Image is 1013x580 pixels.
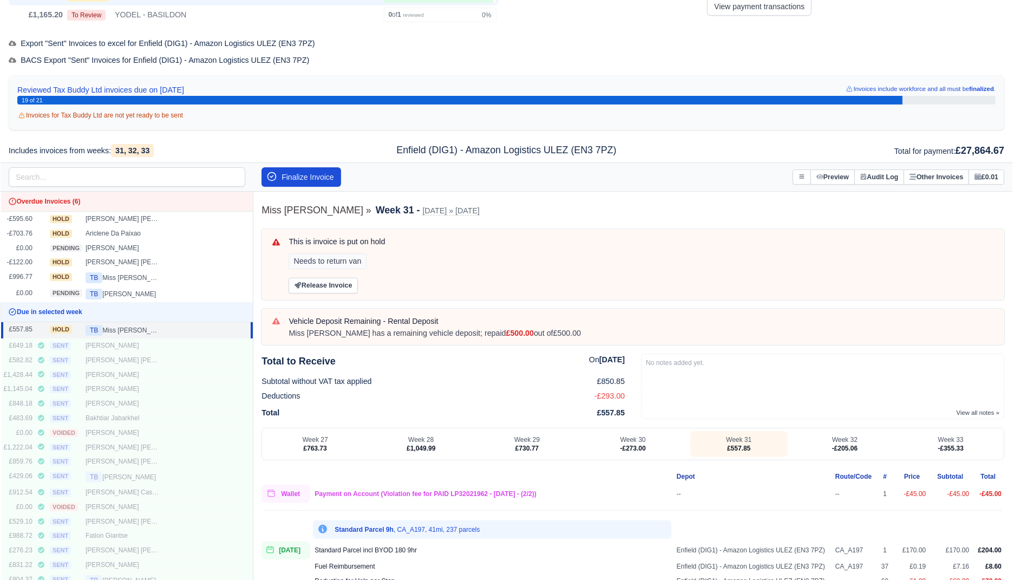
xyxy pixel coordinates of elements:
[957,409,999,416] small: View all notes »
[969,86,994,92] strong: finalized
[483,435,572,444] div: Week 29
[811,170,855,185] button: Preview
[422,206,479,216] small: [DATE] » [DATE]
[86,325,161,336] div: Miss [PERSON_NAME]
[929,485,972,503] td: -£45.00
[86,517,161,526] div: [PERSON_NAME] [PERSON_NAME]
[896,542,929,559] td: £170.00
[262,542,310,559] span: [DATE]
[86,258,161,267] div: [PERSON_NAME] [PERSON_NAME] Landim [PERSON_NAME]
[315,490,537,498] div: Payment on Account (Violation fee for PAID LP32021962 - [DATE] - (2/2))
[346,145,667,156] h5: Enfield (DIG1) - Amazon Logistics ULEZ (EN3 7PZ)
[599,355,625,364] strong: [DATE]
[589,354,625,369] div: On
[50,258,72,266] span: hold
[4,195,251,208] div: Overdue Invoices (6)
[50,356,71,364] span: sent
[335,525,480,534] div: , CA_A197, 41mi, 237 parcels
[938,445,963,452] span: -£355.33
[86,370,161,380] div: [PERSON_NAME]
[1,529,35,543] td: £988.72
[874,559,896,574] td: 37
[315,546,421,555] div: Standard Parcel incl BYOD 180 9hr
[115,9,186,21] span: YODEL - BASILDON
[1,543,35,558] td: £276.23
[674,542,833,559] td: Enfield (DIG1) - Amazon Logistics ULEZ (EN3 7PZ)
[597,407,625,419] span: £557.85
[17,112,183,119] span: Invoices for Tax Buddy Ltd are not yet ready to be sent
[50,546,71,555] span: sent
[86,472,102,483] span: TB
[854,170,905,185] button: Audit Log
[727,445,750,452] span: £557.85
[833,469,874,485] th: Route/Code
[1,286,35,303] td: £0.00
[86,385,161,394] div: [PERSON_NAME]
[22,96,991,105] div: 19 of 21
[50,325,72,334] span: hold
[262,205,371,216] a: Miss [PERSON_NAME] »
[1,469,35,485] td: £429.06
[896,485,929,503] td: -£45.00
[50,230,72,238] span: hold
[956,145,1004,156] span: £27,864.67
[1,241,35,256] td: £0.00
[262,390,625,405] div: Deductions
[17,96,996,105] a: 19 of 21
[50,371,71,379] span: sent
[67,10,106,21] span: To Review
[1,382,35,396] td: £1,145.04
[1,322,35,338] td: £557.85
[929,469,972,485] th: Subtotal
[86,488,161,497] div: [PERSON_NAME] Cascais [PERSON_NAME]
[289,237,994,246] h6: This is invoice is put on hold
[315,562,379,571] div: Fuel Reimbursement
[50,458,71,466] span: sent
[1,145,338,157] div: Includes invoices from weeks:
[50,472,71,480] span: sent
[1,558,35,572] td: £831.22
[86,214,161,224] div: [PERSON_NAME] [PERSON_NAME] Ruwangalla
[553,329,581,337] strong: £500.00
[597,375,625,388] span: £850.85
[17,84,184,96] span: Reviewed Tax Buddy Ltd invoices due on [DATE]
[929,559,972,574] td: £7.16
[594,390,625,402] span: -£293.00
[9,39,315,48] span: Export "Sent" Invoices to excel for Enfield (DIG1) - Amazon Logistics ULEZ (EN3 7PZ)
[86,229,161,238] div: Ariclene Da Paixao
[86,531,161,540] div: Fation Giantse
[1,353,35,368] td: £582.82
[1,514,35,529] td: £529.10
[589,435,677,444] div: Week 30
[833,485,874,503] td: --
[86,457,161,466] div: [PERSON_NAME] [PERSON_NAME]
[86,472,161,483] div: [PERSON_NAME]
[1,440,35,455] td: £1,222.04
[874,469,896,485] th: #
[262,405,625,421] div: Total
[397,11,401,18] strong: 1
[50,400,71,408] span: sent
[86,399,161,408] div: [PERSON_NAME]
[11,9,63,21] div: £1,165.20
[50,429,78,437] span: voided
[1,411,35,426] td: £483.69
[50,518,71,526] span: sent
[874,542,896,559] td: 1
[896,559,929,574] td: £0.19
[86,289,161,299] div: [PERSON_NAME]
[1,454,35,469] td: £859.76
[9,167,245,187] input: Search...
[1,500,35,514] td: £0.00
[4,305,250,319] div: Due in selected week
[1,338,35,353] td: £649.18
[289,278,358,294] button: Release Invoice
[896,469,929,485] th: Price
[674,469,833,485] th: Depot
[50,215,72,223] span: hold
[1,255,35,270] td: -£122.00
[86,272,102,283] span: TB
[1,396,35,411] td: £848.18
[1,426,35,440] td: £0.00
[86,428,161,438] div: [PERSON_NAME]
